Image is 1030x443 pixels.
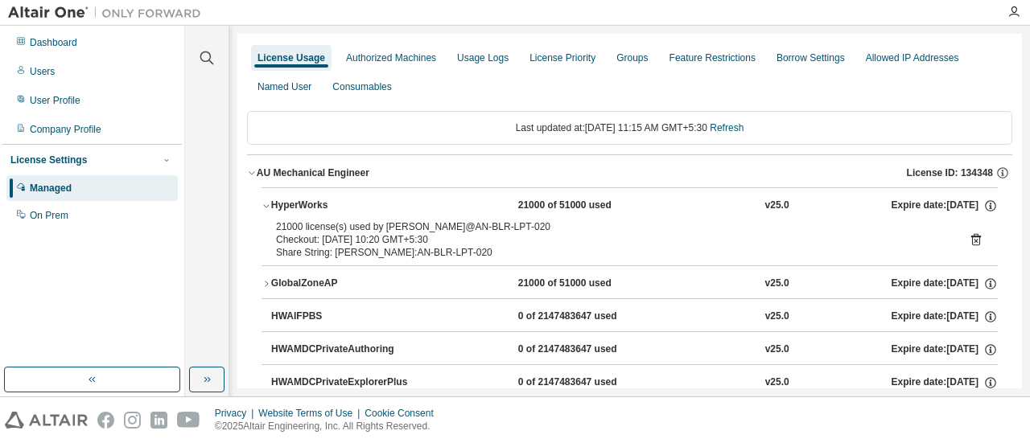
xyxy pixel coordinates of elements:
div: HWAMDCPrivateAuthoring [271,343,416,357]
div: Borrow Settings [777,51,845,64]
button: HyperWorks21000 of 51000 usedv25.0Expire date:[DATE] [262,188,998,224]
div: Named User [257,80,311,93]
div: License Usage [257,51,325,64]
div: 21000 of 51000 used [518,199,663,213]
button: GlobalZoneAP21000 of 51000 usedv25.0Expire date:[DATE] [262,266,998,301]
div: Last updated at: [DATE] 11:15 AM GMT+5:30 [247,111,1012,145]
div: License Priority [529,51,595,64]
div: Consumables [332,80,391,93]
div: User Profile [30,94,80,107]
div: Groups [616,51,648,64]
img: youtube.svg [177,412,200,429]
button: HWAMDCPrivateAuthoring0 of 2147483647 usedv25.0Expire date:[DATE] [271,332,998,367]
img: facebook.svg [97,412,114,429]
div: Privacy [215,407,258,420]
img: instagram.svg [124,412,141,429]
div: 21000 of 51000 used [518,277,663,291]
div: Authorized Machines [346,51,436,64]
img: linkedin.svg [150,412,167,429]
div: Expire date: [DATE] [892,199,998,213]
div: v25.0 [765,277,789,291]
img: Altair One [8,5,209,21]
div: 0 of 2147483647 used [518,343,663,357]
button: HWAIFPBS0 of 2147483647 usedv25.0Expire date:[DATE] [271,299,998,334]
div: Allowed IP Addresses [866,51,959,64]
div: v25.0 [765,343,789,357]
button: AU Mechanical EngineerLicense ID: 134348 [247,155,1012,191]
div: Usage Logs [457,51,509,64]
div: Company Profile [30,123,101,136]
div: HyperWorks [271,199,416,213]
div: On Prem [30,209,68,222]
div: v25.0 [765,310,789,324]
div: 0 of 2147483647 used [518,310,663,324]
div: 21000 license(s) used by [PERSON_NAME]@AN-BLR-LPT-020 [276,220,945,233]
div: Expire date: [DATE] [892,375,998,390]
div: Expire date: [DATE] [892,343,998,357]
div: Feature Restrictions [669,51,756,64]
div: GlobalZoneAP [271,277,416,291]
img: altair_logo.svg [5,412,88,429]
div: HWAMDCPrivateExplorerPlus [271,375,416,390]
div: Cookie Consent [365,407,443,420]
div: Managed [30,182,72,195]
p: © 2025 Altair Engineering, Inc. All Rights Reserved. [215,420,443,433]
div: Website Terms of Use [258,407,365,420]
div: v25.0 [765,199,789,213]
div: 0 of 2147483647 used [518,375,663,390]
button: HWAMDCPrivateExplorerPlus0 of 2147483647 usedv25.0Expire date:[DATE] [271,365,998,400]
span: License ID: 134348 [907,166,993,179]
div: Users [30,65,55,78]
div: HWAIFPBS [271,310,416,324]
div: License Settings [10,154,87,166]
div: Dashboard [30,36,77,49]
div: AU Mechanical Engineer [257,166,369,179]
div: Expire date: [DATE] [892,310,998,324]
div: Share String: [PERSON_NAME]:AN-BLR-LPT-020 [276,246,945,259]
div: Checkout: [DATE] 10:20 GMT+5:30 [276,233,945,246]
div: v25.0 [765,375,789,390]
div: Expire date: [DATE] [892,277,998,291]
a: Refresh [710,122,744,133]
